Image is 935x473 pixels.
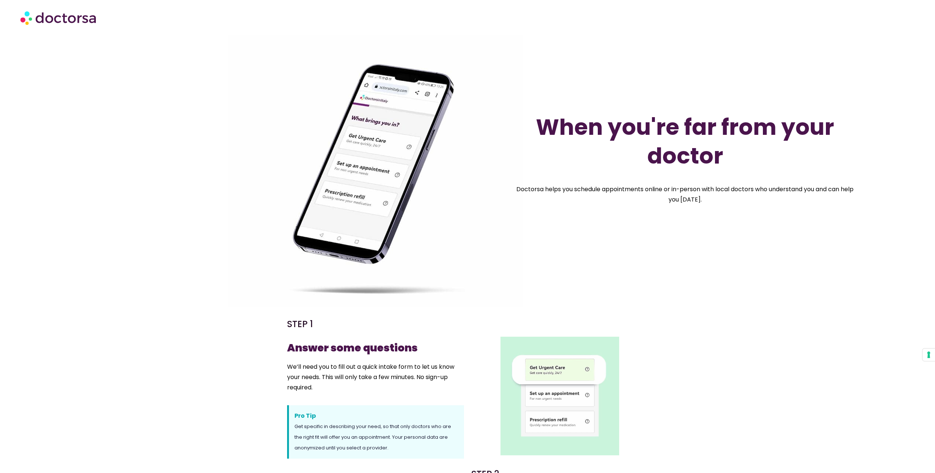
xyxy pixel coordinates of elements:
p: We’ll need you to fill out a quick intake form to let us know your needs. This will only take a f... [287,362,464,393]
span: Get specific in describing your need, so that only doctors who are the right fit will offer you a... [294,423,451,451]
p: Doctorsa helps you schedule appointments online or in-person with local doctors who understand yo... [511,184,859,205]
span: Pro Tip [294,411,458,421]
button: Your consent preferences for tracking technologies [922,348,935,361]
h5: STEP 1 [287,318,464,330]
h1: When you're far from your doctor [525,113,845,170]
strong: Answer some questions [287,341,418,355]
